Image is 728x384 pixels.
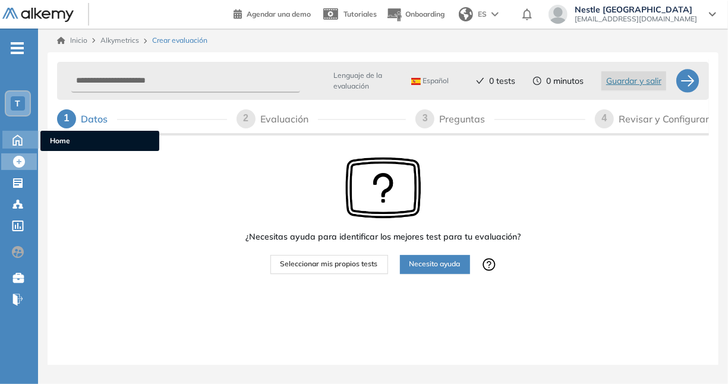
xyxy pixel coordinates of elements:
[489,75,515,87] span: 0 tests
[619,109,709,128] div: Revisar y Configurar
[459,7,473,21] img: world
[15,99,21,108] span: T
[606,74,661,87] span: Guardar y salir
[50,136,150,146] span: Home
[386,2,445,27] button: Onboarding
[343,10,377,18] span: Tutoriales
[478,9,487,20] span: ES
[602,113,607,123] span: 4
[64,113,70,123] span: 1
[405,10,445,18] span: Onboarding
[247,10,311,18] span: Agendar una demo
[409,259,461,270] span: Necesito ayuda
[81,109,117,128] div: Datos
[439,109,494,128] div: Preguntas
[476,77,484,85] span: check
[546,75,584,87] span: 0 minutos
[11,47,24,49] i: -
[57,109,227,128] div: 1Datos
[575,14,697,24] span: [EMAIL_ADDRESS][DOMAIN_NAME]
[411,78,421,85] img: ESP
[270,255,388,274] button: Seleccionar mis propios tests
[491,12,499,17] img: arrow
[152,35,207,46] span: Crear evaluación
[333,70,395,92] span: Lenguaje de la evaluación
[575,5,697,14] span: Nestle [GEOGRAPHIC_DATA]
[533,77,541,85] span: clock-circle
[2,8,74,23] img: Logo
[234,6,311,20] a: Agendar una demo
[245,231,521,243] span: ¿Necesitas ayuda para identificar los mejores test para tu evaluación?
[243,113,248,123] span: 2
[411,76,449,86] span: Español
[100,36,139,45] span: Alkymetrics
[400,255,470,274] button: Necesito ayuda
[423,113,428,123] span: 3
[57,35,87,46] a: Inicio
[260,109,318,128] div: Evaluación
[281,259,378,270] span: Seleccionar mis propios tests
[601,71,666,90] button: Guardar y salir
